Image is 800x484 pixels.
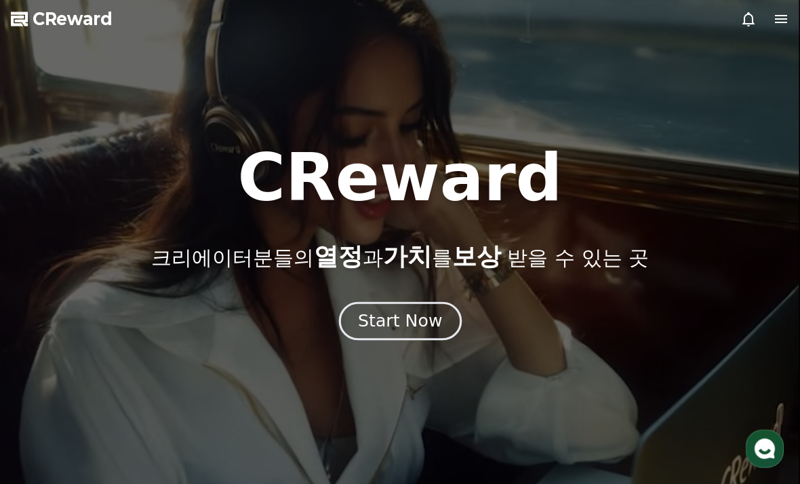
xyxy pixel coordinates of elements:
span: 홈 [43,392,51,403]
span: CReward [33,8,113,30]
div: Start Now [358,310,442,333]
h1: CReward [237,145,562,210]
a: 설정 [175,371,260,405]
p: 크리에이터분들의 과 를 받을 수 있는 곳 [151,243,649,270]
span: 설정 [209,392,226,403]
span: 보상 [452,242,501,270]
a: CReward [11,8,113,30]
a: Start Now [342,316,459,329]
span: 대화 [124,392,140,403]
span: 열정 [314,242,363,270]
button: Start Now [338,301,461,340]
span: 가치 [383,242,432,270]
a: 대화 [89,371,175,405]
a: 홈 [4,371,89,405]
